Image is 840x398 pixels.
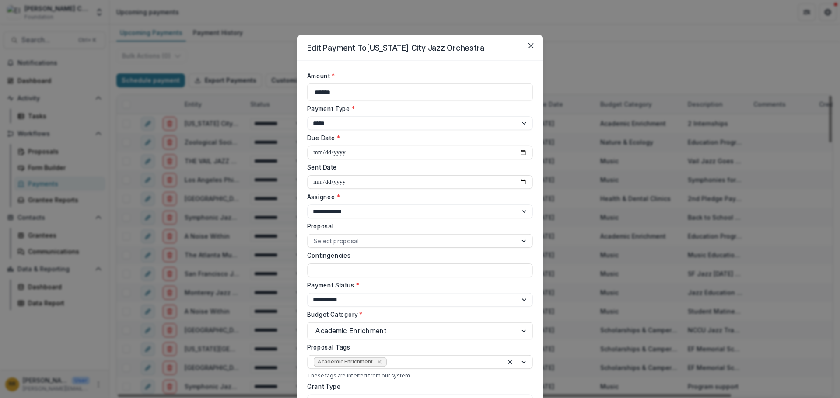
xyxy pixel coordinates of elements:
[307,71,528,80] label: Amount
[307,343,528,352] label: Proposal Tags
[307,280,528,289] label: Payment Status
[375,358,384,367] div: Remove Academic Enrichment
[318,359,373,365] span: Academic Enrichment
[307,251,528,260] label: Contingencies
[505,357,515,367] div: Clear selected options
[307,192,528,201] label: Assignee
[307,133,528,142] label: Due Date
[307,372,532,379] div: These tags are inferred from our system
[524,39,538,52] button: Close
[307,310,528,318] label: Budget Category
[297,35,543,61] header: Edit Payment To [US_STATE] City Jazz Orchestra
[307,382,528,391] label: Grant Type
[307,163,528,172] label: Sent Date
[307,104,528,113] label: Payment Type
[307,221,528,230] label: Proposal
